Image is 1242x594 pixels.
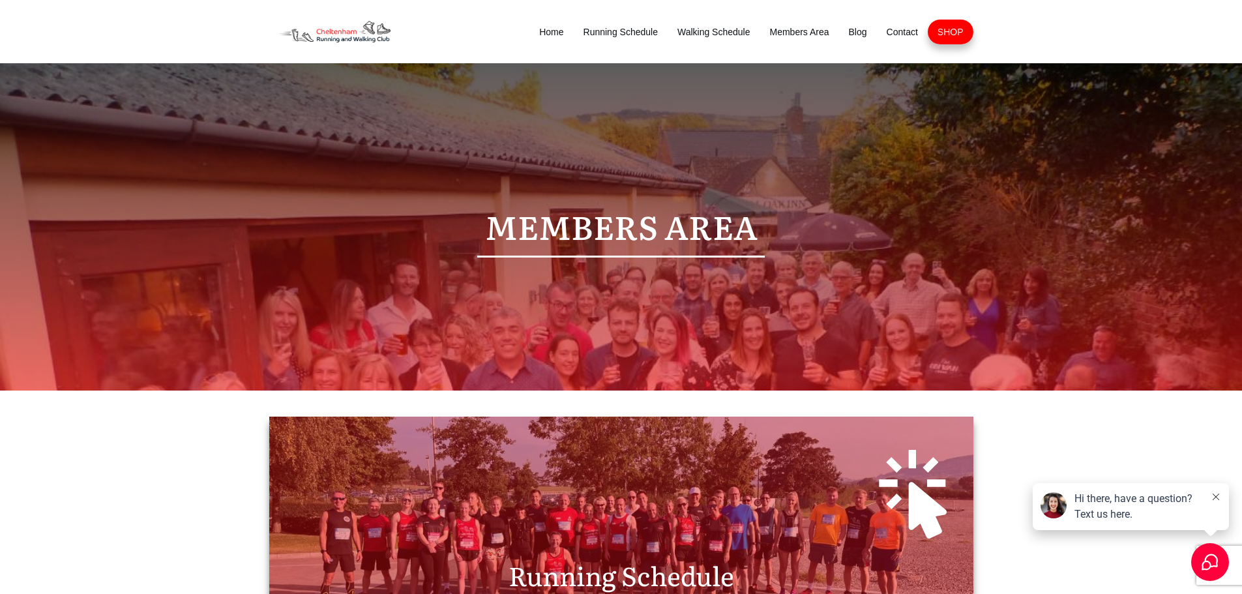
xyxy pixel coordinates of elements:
a: Running Schedule [584,23,658,41]
img: Decathlon [269,13,400,50]
a: Contact [887,23,918,41]
a: Blog [849,23,867,41]
span: Running Schedule [509,556,734,594]
a: Members Area [769,23,829,41]
a: SHOP [938,23,964,41]
a: Home [539,23,563,41]
a: Walking Schedule [677,23,750,41]
p: Members Area [283,198,960,255]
